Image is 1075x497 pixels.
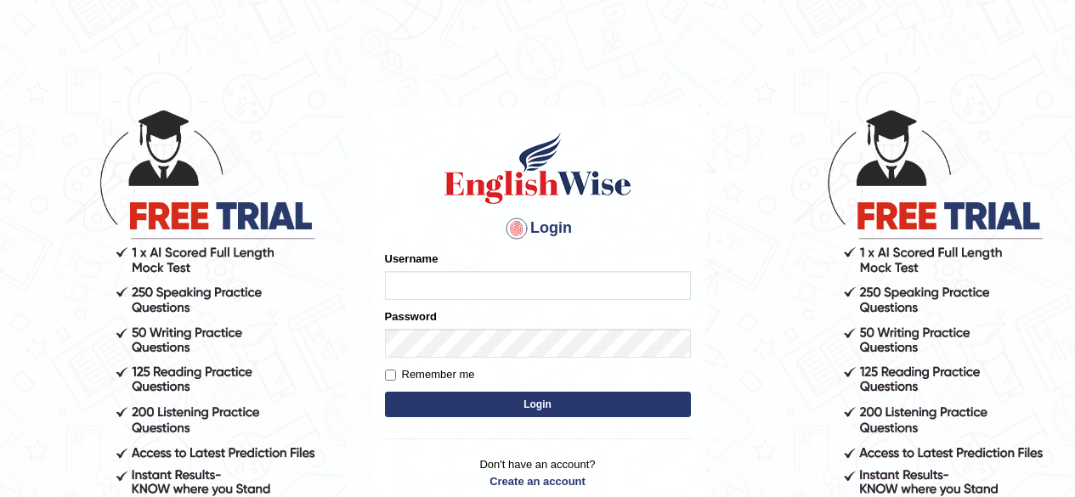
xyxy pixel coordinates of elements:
[385,251,438,267] label: Username
[385,392,691,417] button: Login
[385,370,396,381] input: Remember me
[385,308,437,325] label: Password
[441,130,635,206] img: Logo of English Wise sign in for intelligent practice with AI
[385,215,691,242] h4: Login
[385,473,691,489] a: Create an account
[385,366,475,383] label: Remember me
